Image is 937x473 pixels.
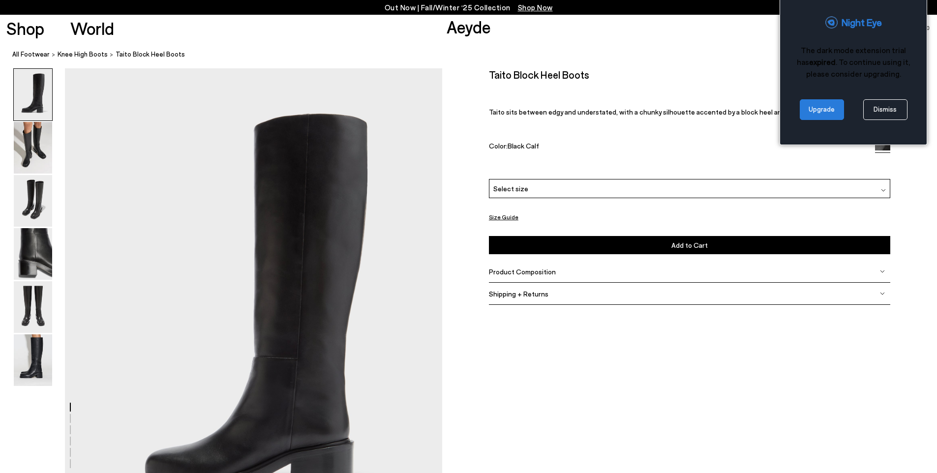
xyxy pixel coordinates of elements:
[809,57,836,66] b: expired
[880,269,885,274] img: svg%3E
[489,267,556,276] span: Product Composition
[881,188,886,193] img: svg%3E
[880,291,885,296] img: svg%3E
[489,68,589,81] h2: Taito Block Heel Boots
[58,50,108,58] span: knee high boots
[671,241,708,249] span: Add to Cart
[518,3,553,12] span: Navigate to /collections/new-in
[863,99,907,120] a: Dismiss
[489,290,548,298] span: Shipping + Returns
[12,41,937,68] nav: breadcrumb
[797,44,910,80] div: The dark mode extension trial has . To continue using it, please consider upgrading.
[800,99,844,120] a: Upgrade
[14,69,52,120] img: Taito Block Heel Boots - Image 1
[508,142,539,150] span: Black Calf
[926,26,931,31] span: 0
[493,183,528,194] span: Select size
[14,281,52,333] img: Taito Block Heel Boots - Image 5
[385,1,553,14] p: Out Now | Fall/Winter ‘25 Collection
[489,142,862,153] div: Color:
[14,228,52,280] img: Taito Block Heel Boots - Image 4
[70,20,114,37] a: World
[842,15,882,30] div: Night Eye
[12,49,50,59] a: All Footwear
[825,16,838,29] img: QpBOHpWU8EKOw01CVLsZ3hCGtMpMpR3Q7JvWlKe+PT9H3nZXV5jEh4mKcuDd910bCpdZndFiKKPpeH2KnHRBg+8xZck+n5slv...
[447,16,491,37] a: Aeyde
[6,20,44,37] a: Shop
[14,334,52,386] img: Taito Block Heel Boots - Image 6
[14,175,52,227] img: Taito Block Heel Boots - Image 3
[14,122,52,174] img: Taito Block Heel Boots - Image 2
[489,236,890,254] button: Add to Cart
[116,49,185,59] span: Taito Block Heel Boots
[58,49,108,59] a: knee high boots
[489,211,518,223] button: Size Guide
[489,108,858,116] span: Taito sits between edgy and understated, with a chunky silhouette accented by a block heel and so...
